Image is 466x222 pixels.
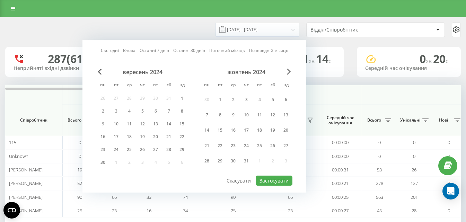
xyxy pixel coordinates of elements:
[324,115,357,126] span: Середній час очікування
[266,139,279,152] div: сб 26 жовт 2024 р.
[123,144,136,155] div: ср 25 вер 2024 р.
[411,180,418,186] span: 127
[413,139,415,145] span: 0
[240,124,253,137] div: чт 17 жовт 2024 р.
[412,207,416,214] span: 28
[177,107,186,116] div: 8
[446,57,448,65] span: c
[177,145,186,154] div: 29
[268,141,277,150] div: 26
[253,108,266,121] div: пт 11 жовт 2024 р.
[173,47,205,54] a: Останні 30 днів
[309,57,316,65] span: хв
[281,80,291,91] abbr: неділя
[112,119,121,128] div: 10
[229,126,238,135] div: 16
[202,157,211,166] div: 28
[279,93,292,106] div: нд 6 жовт 2024 р.
[177,119,186,128] div: 15
[213,93,227,106] div: вт 1 жовт 2024 р.
[229,110,238,119] div: 9
[77,207,82,214] span: 25
[281,126,290,135] div: 20
[9,207,43,214] span: [PERSON_NAME]
[213,139,227,152] div: вт 22 жовт 2024 р.
[228,80,238,91] abbr: середа
[229,141,238,150] div: 23
[287,69,291,75] span: Next Month
[162,106,175,116] div: сб 7 вер 2024 р.
[183,194,188,200] span: 74
[14,65,101,71] div: Неприйняті вхідні дзвінки
[279,139,292,152] div: нд 27 жовт 2024 р.
[96,157,109,168] div: пн 30 вер 2024 р.
[9,153,28,159] span: Unknown
[400,117,420,123] span: Унікальні
[66,117,83,123] span: Всього
[216,95,225,104] div: 1
[140,47,169,54] a: Останні 7 днів
[231,207,236,214] span: 25
[319,177,362,190] td: 00:00:21
[240,139,253,152] div: чт 24 жовт 2024 р.
[249,47,288,54] a: Попередній місяць
[147,194,151,200] span: 33
[98,107,107,116] div: 2
[149,132,162,142] div: пт 20 вер 2024 р.
[267,80,278,91] abbr: субота
[138,119,147,128] div: 12
[242,141,251,150] div: 24
[162,132,175,142] div: сб 21 вер 2024 р.
[200,139,213,152] div: пн 21 жовт 2024 р.
[125,119,134,128] div: 11
[96,119,109,129] div: пн 9 вер 2024 р.
[420,51,433,66] span: 0
[288,194,293,200] span: 66
[253,139,266,152] div: пт 25 жовт 2024 р.
[123,106,136,116] div: ср 4 вер 2024 р.
[164,132,173,141] div: 21
[138,107,147,116] div: 5
[3,202,20,219] button: Open CMP widget
[200,108,213,121] div: пн 7 жовт 2024 р.
[227,155,240,168] div: ср 30 жовт 2024 р.
[254,80,265,91] abbr: п’ятниця
[123,47,135,54] a: Вчора
[137,80,148,91] abbr: четвер
[136,106,149,116] div: чт 5 вер 2024 р.
[136,144,149,155] div: чт 26 вер 2024 р.
[136,119,149,129] div: чт 12 вер 2024 р.
[96,144,109,155] div: пн 23 вер 2024 р.
[9,139,16,145] span: 115
[378,153,381,159] span: 0
[426,57,433,65] span: хв
[302,51,316,66] span: 1
[151,107,160,116] div: 6
[209,47,245,54] a: Поточний місяць
[98,145,107,154] div: 23
[80,92,344,98] span: Вхідні дзвінки
[164,107,173,116] div: 7
[101,47,119,54] a: Сьогодні
[200,124,213,137] div: пн 14 жовт 2024 р.
[448,153,450,159] span: 0
[175,132,188,142] div: нд 22 вер 2024 р.
[77,180,82,186] span: 52
[149,144,162,155] div: пт 27 вер 2024 р.
[229,95,238,104] div: 2
[151,119,160,128] div: 13
[149,119,162,129] div: пт 13 вер 2024 р.
[200,69,292,76] div: жовтень 2024
[112,132,121,141] div: 17
[48,52,97,65] div: 287 (61)%
[213,155,227,168] div: вт 29 жовт 2024 р.
[229,157,238,166] div: 30
[442,183,459,199] div: Open Intercom Messenger
[125,132,134,141] div: 18
[255,126,264,135] div: 18
[268,126,277,135] div: 19
[202,126,211,135] div: 14
[213,124,227,137] div: вт 15 жовт 2024 р.
[377,207,382,214] span: 45
[79,139,81,145] span: 0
